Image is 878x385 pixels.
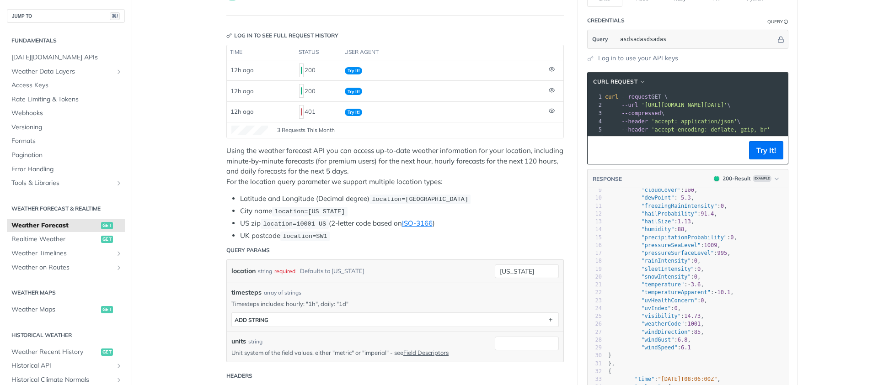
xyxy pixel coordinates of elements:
div: Headers [226,372,252,380]
span: : [608,344,691,351]
span: "temperatureApparent" [641,289,711,295]
span: "precipitationProbability" [641,234,727,241]
div: Query [767,18,783,25]
span: Weather on Routes [11,263,113,272]
div: 2 [588,101,603,109]
span: Weather Forecast [11,221,99,230]
span: Historical API [11,361,113,370]
a: Webhooks [7,106,125,120]
span: : , [608,274,701,280]
button: Query [588,30,613,48]
span: Try It! [345,109,362,116]
span: --header [621,127,648,133]
span: : , [608,218,694,225]
span: \ [605,118,740,125]
span: : , [608,187,697,193]
div: Log in to see full request history [226,32,338,40]
span: 1.13 [678,218,691,225]
a: Formats [7,134,125,148]
span: 3 Requests This Month [277,126,335,134]
span: Webhooks [11,109,123,118]
span: } [608,352,611,359]
span: location=10001 US [263,221,326,227]
a: Tools & LibrariesShow subpages for Tools & Libraries [7,176,125,190]
span: get [101,306,113,313]
button: Hide [776,35,786,44]
span: 0 [701,297,704,304]
span: : , [608,234,737,241]
a: Weather Data LayersShow subpages for Weather Data Layers [7,65,125,79]
span: curl [605,94,618,100]
span: : , [608,195,694,201]
div: 22 [588,289,602,296]
div: 30 [588,352,602,359]
a: Realtime Weatherget [7,232,125,246]
span: location=[US_STATE] [274,208,345,215]
div: 20 [588,273,602,281]
span: }, [608,360,615,367]
div: 21 [588,281,602,289]
span: "windGust" [641,337,674,343]
span: : , [608,266,704,272]
a: Access Keys [7,79,125,92]
span: - [687,281,691,288]
span: - [678,195,681,201]
span: Weather Timelines [11,249,113,258]
span: 3.6 [691,281,701,288]
span: : , [608,211,717,217]
button: JUMP TO⌘/ [7,9,125,23]
span: "freezingRainIntensity" [641,203,717,209]
span: get [101,222,113,229]
span: Example [753,175,771,182]
div: 26 [588,320,602,328]
span: 88 [678,226,684,232]
span: 10.1 [717,289,730,295]
span: : , [608,226,688,232]
a: Field Descriptors [403,349,449,356]
span: 200 [301,67,302,74]
div: 200 [299,83,337,99]
span: \ [605,102,731,108]
li: UK postcode [240,231,564,241]
div: Query Params [226,246,270,254]
span: Access Keys [11,81,123,90]
span: 0 [694,274,697,280]
a: Error Handling [7,163,125,176]
div: 19 [588,265,602,273]
div: 200 - Result [723,174,751,183]
div: 3 [588,109,603,117]
th: user agent [341,45,545,60]
span: 0 [694,258,697,264]
input: apikey [616,30,776,48]
a: Versioning [7,121,125,134]
span: 85 [694,329,701,335]
div: 401 [299,104,337,120]
a: ISO-3166 [402,219,433,227]
button: Try It! [749,141,783,159]
span: : , [608,321,704,327]
span: ⌘/ [110,12,120,20]
span: location=SW1 [283,233,327,240]
span: : , [608,242,721,248]
span: location=[GEOGRAPHIC_DATA] [372,196,468,203]
div: 15 [588,234,602,242]
span: - [714,289,717,295]
canvas: Line Graph [231,126,268,135]
div: Credentials [587,16,625,25]
p: Using the weather forecast API you can access up-to-date weather information for your location, i... [226,146,564,187]
span: : , [608,203,727,209]
div: ADD string [235,316,268,323]
span: 12h ago [230,87,253,95]
span: Try It! [345,67,362,74]
button: cURL Request [590,77,649,86]
div: QueryInformation [767,18,788,25]
li: Latitude and Longitude (Decimal degree) [240,194,564,204]
span: "pressureSeaLevel" [641,242,701,248]
span: [DATE][DOMAIN_NAME] APIs [11,53,123,62]
button: Show subpages for Historical API [115,362,123,369]
a: Weather Mapsget [7,303,125,316]
h2: Historical Weather [7,331,125,339]
span: : , [608,337,691,343]
span: "cloudCover" [641,187,681,193]
span: : , [608,313,704,319]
